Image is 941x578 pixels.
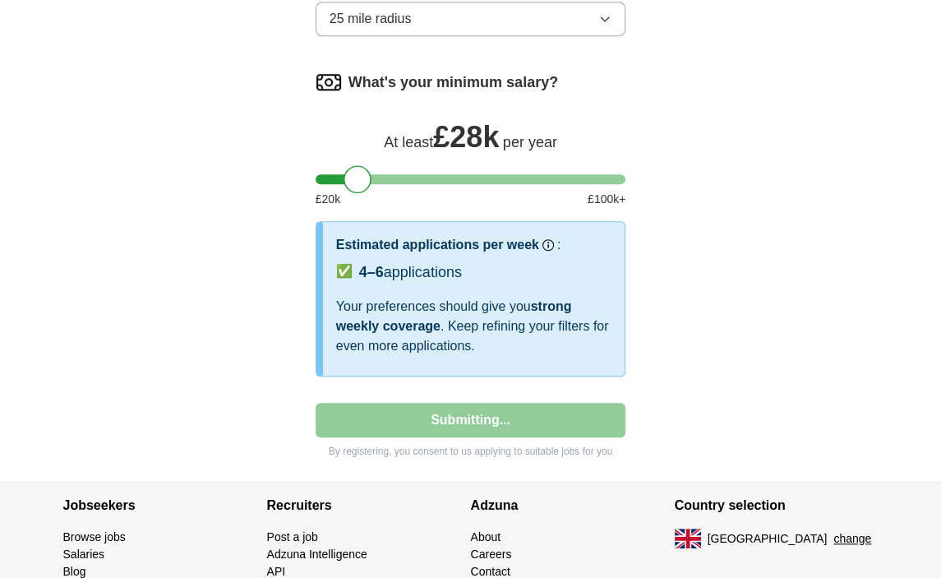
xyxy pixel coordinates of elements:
[316,403,626,437] button: Submitting...
[267,530,318,543] a: Post a job
[503,134,557,150] span: per year
[675,483,879,529] h4: Country selection
[471,530,501,543] a: About
[384,134,433,150] span: At least
[708,530,828,548] span: [GEOGRAPHIC_DATA]
[348,72,558,94] label: What's your minimum salary?
[675,529,701,548] img: UK flag
[433,120,499,154] span: £ 28k
[330,9,412,29] span: 25 mile radius
[316,444,626,459] p: By registering, you consent to us applying to suitable jobs for you
[63,530,126,543] a: Browse jobs
[336,261,353,281] span: ✅
[63,565,86,578] a: Blog
[336,235,539,255] h3: Estimated applications per week
[471,565,510,578] a: Contact
[316,69,342,95] img: salary.png
[557,235,560,255] h3: :
[316,191,340,208] span: £ 20 k
[267,548,367,561] a: Adzuna Intelligence
[316,2,626,36] button: 25 mile radius
[267,565,286,578] a: API
[336,297,612,356] div: Your preferences should give you . Keep refining your filters for even more applications.
[833,530,871,548] button: change
[63,548,105,561] a: Salaries
[359,261,462,284] div: applications
[359,264,384,280] span: 4–6
[471,548,512,561] a: Careers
